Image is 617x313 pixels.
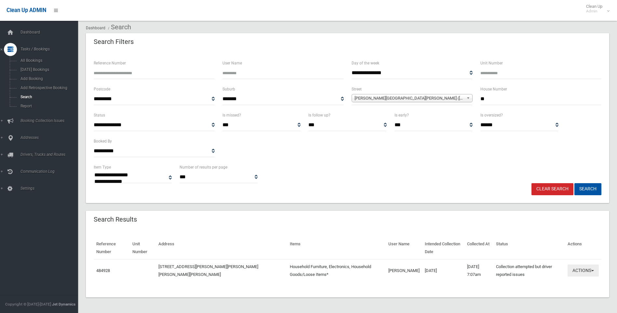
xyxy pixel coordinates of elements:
label: Street [352,86,362,93]
span: Clean Up ADMIN [7,7,46,13]
td: [DATE] [422,259,464,282]
strong: Jet Dynamics [52,302,75,306]
label: Suburb [222,86,235,93]
label: Is early? [395,112,409,119]
label: House Number [480,86,507,93]
span: All Bookings [19,58,77,63]
span: Add Retrospective Booking [19,86,77,90]
header: Search Filters [86,35,141,48]
th: Intended Collection Date [422,237,464,259]
span: Dashboard [19,30,83,34]
li: Search [106,21,131,33]
label: Is follow up? [308,112,330,119]
span: [PERSON_NAME][GEOGRAPHIC_DATA][PERSON_NAME] ([PERSON_NAME][GEOGRAPHIC_DATA][PERSON_NAME]) [355,94,464,102]
a: Dashboard [86,26,105,30]
label: Unit Number [480,60,503,67]
th: Collected At [464,237,494,259]
label: Number of results per page [180,164,227,171]
a: 484928 [96,268,110,273]
label: Day of the week [352,60,379,67]
label: Is missed? [222,112,241,119]
label: Is oversized? [480,112,503,119]
button: Search [574,183,601,195]
th: Address [156,237,287,259]
th: User Name [386,237,422,259]
label: Status [94,112,105,119]
span: Settings [19,186,83,191]
th: Unit Number [130,237,156,259]
span: [DATE] Bookings [19,67,77,72]
span: Booking Collection Issues [19,118,83,123]
header: Search Results [86,213,145,226]
td: [DATE] 7:07am [464,259,494,282]
a: [STREET_ADDRESS][PERSON_NAME][PERSON_NAME][PERSON_NAME][PERSON_NAME] [158,264,258,277]
span: Tasks / Bookings [19,47,83,51]
span: Clean Up [583,4,609,14]
label: Postcode [94,86,110,93]
label: Item Type [94,164,111,171]
td: [PERSON_NAME] [386,259,422,282]
span: Communication Log [19,169,83,174]
span: Add Booking [19,76,77,81]
span: Report [19,104,77,108]
button: Actions [568,265,599,277]
label: User Name [222,60,242,67]
span: Drivers, Trucks and Routes [19,152,83,157]
td: Collection attempted but driver reported issues [493,259,565,282]
th: Actions [565,237,601,259]
th: Reference Number [94,237,130,259]
span: Search [19,95,77,99]
th: Status [493,237,565,259]
label: Reference Number [94,60,126,67]
label: Booked By [94,138,112,145]
th: Items [287,237,386,259]
small: Admin [586,9,602,14]
span: Copyright © [DATE]-[DATE] [5,302,51,306]
span: Addresses [19,135,83,140]
a: Clear Search [531,183,573,195]
td: Household Furniture, Electronics, Household Goods/Loose Items* [287,259,386,282]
